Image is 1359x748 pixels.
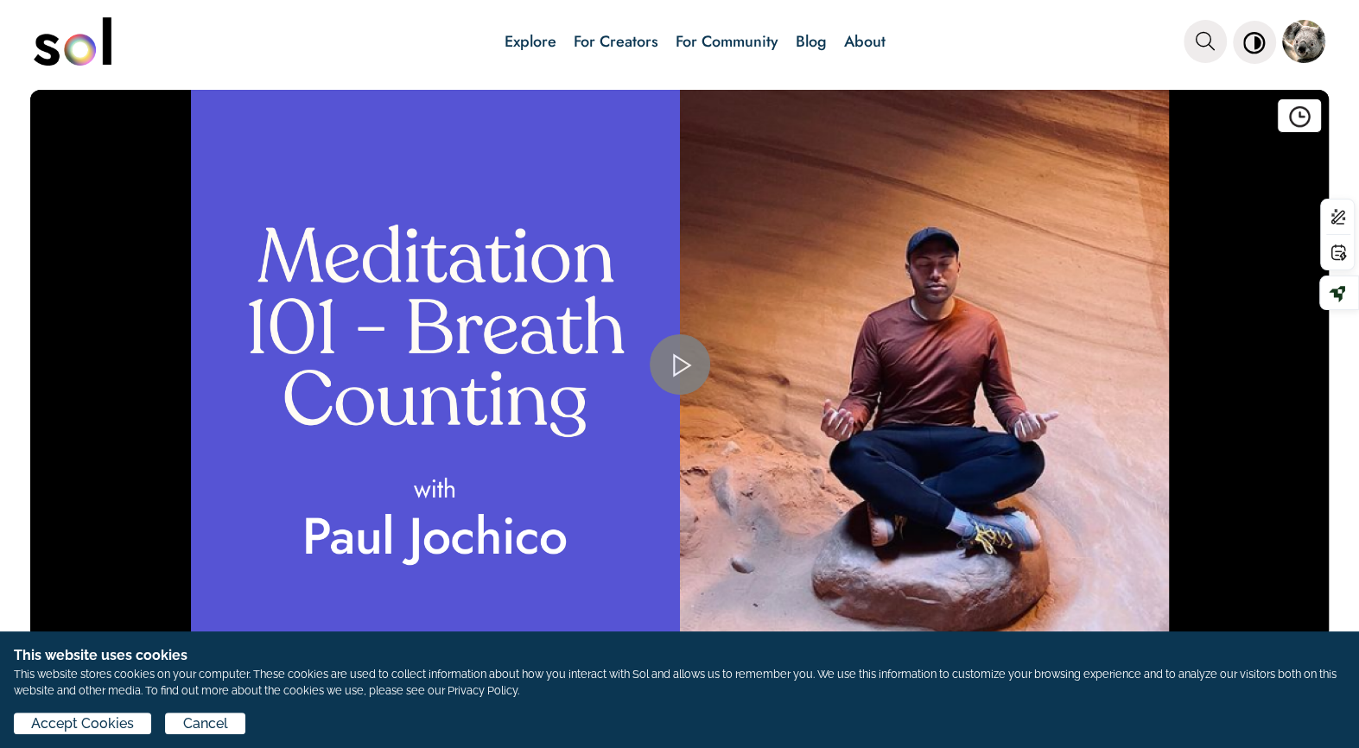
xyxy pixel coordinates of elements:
[574,30,658,53] a: For Creators
[14,666,1345,699] p: This website stores cookies on your computer. These cookies are used to collect information about...
[30,90,1329,640] div: Video Player
[34,17,111,66] img: logo
[31,713,134,734] span: Accept Cookies
[676,30,778,53] a: For Community
[505,30,556,53] a: Explore
[165,713,244,734] button: Cancel
[183,713,228,734] span: Cancel
[796,30,827,53] a: Blog
[14,645,1345,666] h1: This website uses cookies
[844,30,886,53] a: About
[14,713,151,734] button: Accept Cookies
[650,334,710,395] button: Play Video
[34,11,1324,72] nav: main navigation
